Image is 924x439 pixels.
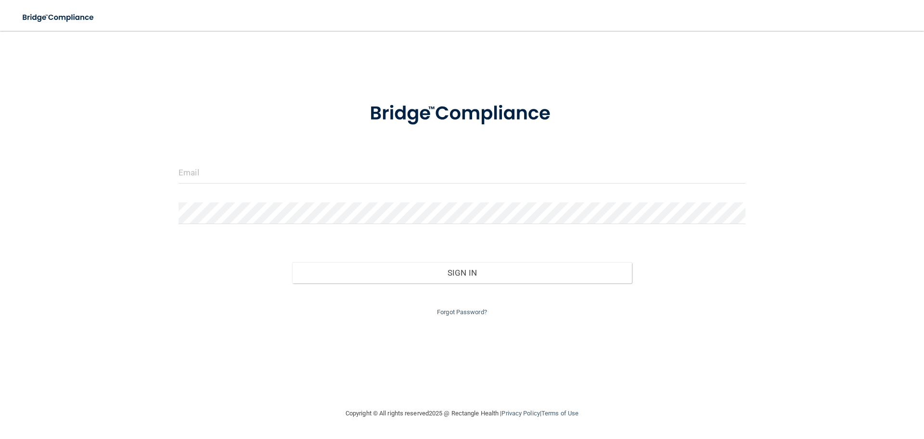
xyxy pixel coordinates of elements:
[286,398,638,429] div: Copyright © All rights reserved 2025 @ Rectangle Health | |
[501,410,539,417] a: Privacy Policy
[14,8,103,27] img: bridge_compliance_login_screen.278c3ca4.svg
[350,89,574,139] img: bridge_compliance_login_screen.278c3ca4.svg
[541,410,578,417] a: Terms of Use
[732,207,744,219] keeper-lock: Open Keeper Popup
[437,308,487,316] a: Forgot Password?
[179,162,745,184] input: Email
[292,262,632,283] button: Sign In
